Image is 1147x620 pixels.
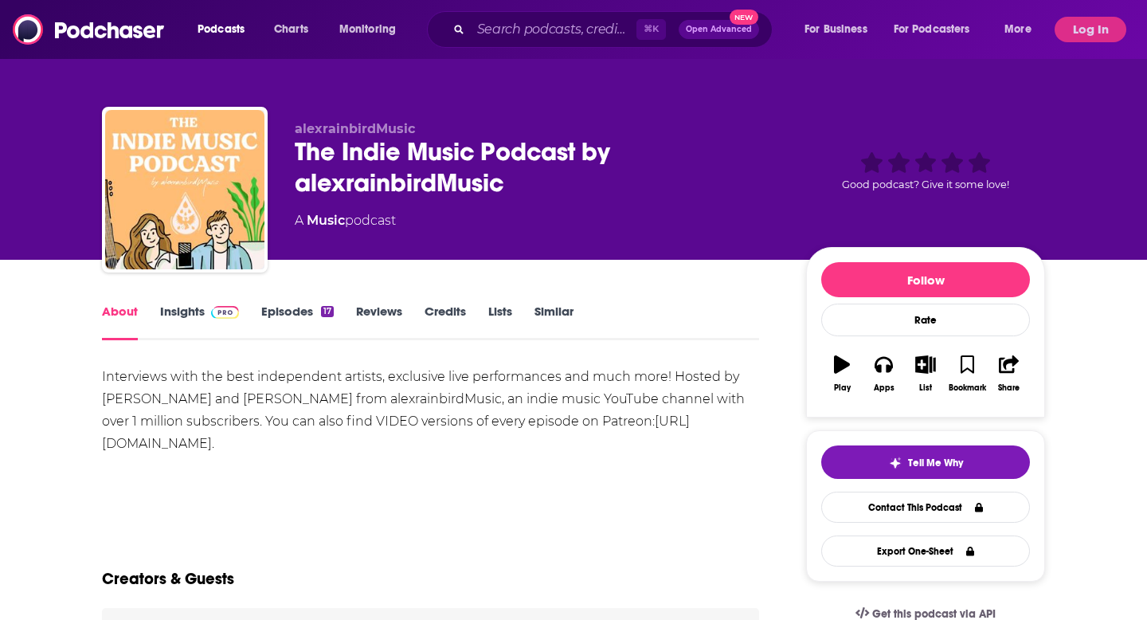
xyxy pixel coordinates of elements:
span: Monitoring [339,18,396,41]
button: open menu [993,17,1051,42]
span: Good podcast? Give it some love! [842,179,1009,190]
div: Share [998,383,1020,393]
a: Charts [264,17,318,42]
a: About [102,304,138,340]
h2: Creators & Guests [102,569,234,589]
div: Good podcast? Give it some love! [806,121,1045,220]
div: Interviews with the best independent artists, exclusive live performances and much more! Hosted b... [102,366,759,455]
img: Podchaser Pro [211,306,239,319]
span: For Podcasters [894,18,970,41]
button: List [905,345,946,402]
a: Reviews [356,304,402,340]
a: Music [307,213,345,228]
button: Share [988,345,1030,402]
div: Bookmark [949,383,986,393]
span: Podcasts [198,18,245,41]
div: Apps [874,383,895,393]
a: InsightsPodchaser Pro [160,304,239,340]
button: Bookmark [946,345,988,402]
img: Podchaser - Follow, Share and Rate Podcasts [13,14,166,45]
span: Open Advanced [686,26,752,33]
button: Play [821,345,863,402]
button: tell me why sparkleTell Me Why [821,445,1030,479]
button: Follow [821,262,1030,297]
a: Episodes17 [261,304,334,340]
span: New [730,10,758,25]
a: Lists [488,304,512,340]
button: Log In [1055,17,1126,42]
span: Tell Me Why [908,457,963,469]
button: open menu [328,17,417,42]
div: Play [834,383,851,393]
span: For Business [804,18,867,41]
button: Open AdvancedNew [679,20,759,39]
span: alexrainbirdMusic [295,121,415,136]
a: Similar [534,304,573,340]
div: 17 [321,306,334,317]
button: open menu [186,17,265,42]
span: ⌘ K [636,19,666,40]
button: open menu [793,17,887,42]
button: Apps [863,345,904,402]
button: Export One-Sheet [821,536,1030,567]
img: The Indie Music Podcast by alexrainbirdMusic [105,110,264,269]
a: Contact This Podcast [821,492,1030,523]
div: Rate [821,304,1030,336]
a: Credits [425,304,466,340]
div: List [919,383,932,393]
button: open menu [883,17,993,42]
input: Search podcasts, credits, & more... [471,17,636,42]
span: More [1004,18,1032,41]
span: Charts [274,18,308,41]
img: tell me why sparkle [889,457,902,469]
div: A podcast [295,211,396,230]
div: Search podcasts, credits, & more... [442,11,788,48]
